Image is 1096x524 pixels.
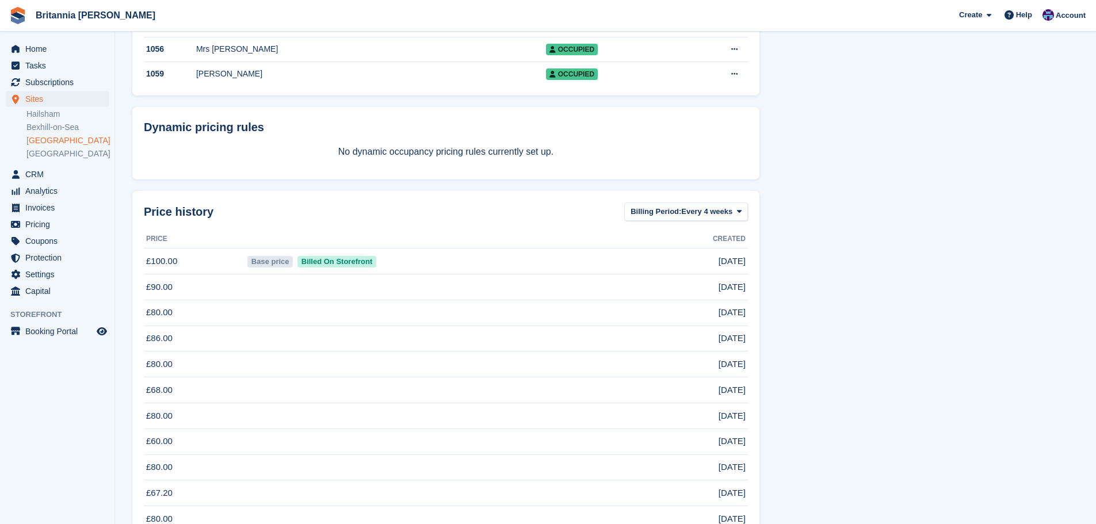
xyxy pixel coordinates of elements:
span: Analytics [25,183,94,199]
td: £100.00 [144,248,245,274]
a: menu [6,58,109,74]
span: Invoices [25,200,94,216]
span: [DATE] [719,487,746,500]
td: £80.00 [144,351,245,377]
td: £67.20 [144,480,245,506]
div: 1056 [144,43,196,55]
a: menu [6,183,109,199]
span: [DATE] [719,255,746,268]
span: Coupons [25,233,94,249]
a: menu [6,283,109,299]
div: 1059 [144,68,196,80]
a: menu [6,91,109,107]
span: Help [1016,9,1032,21]
span: Pricing [25,216,94,232]
span: Billing Period: [631,206,681,217]
a: Hailsham [26,109,109,120]
a: menu [6,250,109,266]
a: Bexhill-on-Sea [26,122,109,133]
img: Becca Clark [1042,9,1054,21]
p: No dynamic occupancy pricing rules currently set up. [144,145,748,159]
div: [PERSON_NAME] [196,68,546,80]
span: Subscriptions [25,74,94,90]
a: menu [6,216,109,232]
td: £86.00 [144,326,245,351]
a: menu [6,41,109,57]
span: Capital [25,283,94,299]
span: Protection [25,250,94,266]
span: Created [713,234,746,244]
div: Dynamic pricing rules [144,118,748,136]
span: Price history [144,203,213,220]
span: [DATE] [719,435,746,448]
td: £80.00 [144,403,245,429]
button: Billing Period: Every 4 weeks [624,202,748,221]
td: £60.00 [144,429,245,454]
span: [DATE] [719,306,746,319]
span: Account [1056,10,1086,21]
span: Booking Portal [25,323,94,339]
span: Storefront [10,309,114,320]
span: CRM [25,166,94,182]
span: Create [959,9,982,21]
a: menu [6,166,109,182]
td: £90.00 [144,274,245,300]
span: Sites [25,91,94,107]
span: [DATE] [719,410,746,423]
div: Mrs [PERSON_NAME] [196,43,546,55]
span: Occupied [546,68,598,80]
a: Britannia [PERSON_NAME] [31,6,160,25]
a: menu [6,233,109,249]
span: [DATE] [719,461,746,474]
span: [DATE] [719,332,746,345]
a: Preview store [95,324,109,338]
a: menu [6,200,109,216]
td: £68.00 [144,377,245,403]
span: Every 4 weeks [681,206,732,217]
span: [DATE] [719,384,746,397]
td: £80.00 [144,454,245,480]
span: Billed On Storefront [297,256,376,267]
span: Tasks [25,58,94,74]
a: [GEOGRAPHIC_DATA] [26,148,109,159]
span: Occupied [546,44,598,55]
a: menu [6,74,109,90]
a: menu [6,323,109,339]
span: Settings [25,266,94,282]
span: Home [25,41,94,57]
span: [DATE] [719,358,746,371]
a: menu [6,266,109,282]
span: [DATE] [719,281,746,294]
span: Base price [247,256,293,267]
img: stora-icon-8386f47178a22dfd0bd8f6a31ec36ba5ce8667c1dd55bd0f319d3a0aa187defe.svg [9,7,26,24]
a: [GEOGRAPHIC_DATA] [26,135,109,146]
th: Price [144,230,245,248]
td: £80.00 [144,300,245,326]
